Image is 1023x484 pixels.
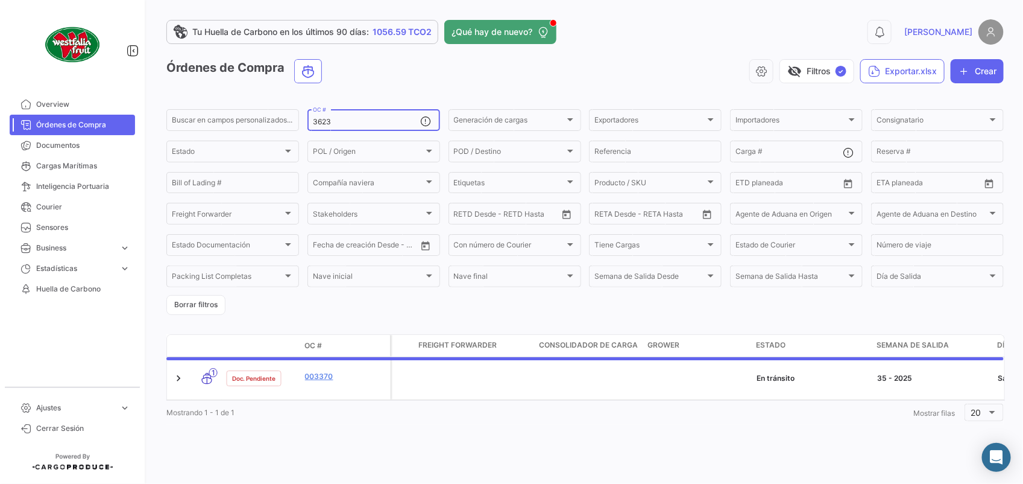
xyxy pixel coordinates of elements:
span: Generación de cargas [454,118,565,126]
span: Mostrando 1 - 1 de 1 [166,408,235,417]
span: POL / Origen [313,149,424,158]
span: Cerrar Sesión [36,423,130,434]
datatable-header-cell: Grower [643,335,751,357]
a: Tu Huella de Carbono en los últimos 90 días:1056.59 TCO2 [166,20,438,44]
span: Cargas Marítimas [36,161,130,171]
input: Hasta [625,211,674,220]
button: visibility_offFiltros✓ [779,59,854,83]
span: Estado [172,149,283,158]
span: ✓ [836,66,846,77]
span: Etiquetas [454,180,565,189]
span: 20 [971,407,981,418]
datatable-header-cell: Estado Doc. [221,341,300,351]
span: OC # [304,340,322,351]
span: Freight Forwarder [172,211,283,220]
span: Agente de Aduana en Origen [735,211,846,220]
datatable-header-cell: Consolidador de Carga [534,335,643,357]
button: Open calendar [839,174,857,193]
span: Estado [756,340,785,351]
span: Consignatario [877,118,987,126]
div: 35 - 2025 [877,373,988,384]
span: Documentos [36,140,130,151]
button: Ocean [295,60,321,83]
datatable-header-cell: Semana de Salida [872,335,992,357]
a: Expand/Collapse Row [172,372,184,384]
div: Abrir Intercom Messenger [982,443,1011,472]
span: expand_more [119,263,130,274]
input: Hasta [484,211,534,220]
span: 1056.59 TCO2 [373,26,432,38]
input: Hasta [343,243,392,251]
div: En tránsito [757,373,867,384]
a: 003370 [305,371,386,382]
span: Stakeholders [313,211,424,220]
span: Business [36,243,115,253]
span: Consolidador de Carga [539,340,638,351]
span: Compañía naviera [313,180,424,189]
span: ¿Qué hay de nuevo? [452,26,532,38]
span: Huella de Carbono [36,284,130,295]
input: Hasta [766,180,815,189]
img: client-50.png [42,14,102,75]
span: Agente de Aduana en Destino [877,211,987,220]
button: Exportar.xlsx [860,59,945,83]
a: Órdenes de Compra [10,115,135,135]
input: Desde [594,211,616,220]
button: Open calendar [980,174,998,193]
input: Desde [735,180,757,189]
span: POD / Destino [454,149,565,158]
button: Open calendar [417,237,435,255]
span: Estado de Courier [735,243,846,251]
span: Estado Documentación [172,243,283,251]
a: Courier [10,197,135,217]
input: Desde [454,211,476,220]
datatable-header-cell: OC # [300,336,390,356]
button: Crear [951,59,1004,83]
span: [PERSON_NAME] [904,26,972,38]
a: Huella de Carbono [10,279,135,299]
span: Grower [647,340,679,351]
a: Inteligencia Portuaria [10,176,135,197]
span: expand_more [119,403,130,413]
img: placeholder-user.png [978,19,1004,45]
span: Órdenes de Compra [36,119,130,130]
span: Inteligencia Portuaria [36,181,130,192]
span: Nave final [454,274,565,282]
a: Sensores [10,217,135,238]
datatable-header-cell: Estado [751,335,872,357]
span: Semana de Salida Hasta [735,274,846,282]
span: Tu Huella de Carbono en los últimos 90 días: [192,26,369,38]
span: expand_more [119,243,130,253]
span: visibility_off [787,64,802,78]
span: Packing List Completas [172,274,283,282]
input: Desde [313,243,335,251]
span: 1 [209,368,218,377]
span: Tiene Cargas [594,243,705,251]
span: Courier [36,202,130,212]
span: Semana de Salida Desde [594,274,705,282]
span: Exportadores [594,118,705,126]
span: Estadísticas [36,263,115,274]
a: Overview [10,94,135,115]
a: Documentos [10,135,135,156]
button: ¿Qué hay de nuevo? [444,20,556,44]
span: Con número de Courier [454,243,565,251]
span: Ajustes [36,403,115,413]
datatable-header-cell: Modo de Transporte [191,341,221,351]
span: Semana de Salida [877,340,949,351]
button: Open calendar [558,205,576,223]
input: Desde [877,180,898,189]
span: Nave inicial [313,274,424,282]
span: Importadores [735,118,846,126]
span: Doc. Pendiente [232,374,276,383]
button: Open calendar [698,205,716,223]
h3: Órdenes de Compra [166,59,326,83]
span: Freight Forwarder [418,340,497,351]
a: Cargas Marítimas [10,156,135,176]
input: Hasta [907,180,956,189]
datatable-header-cell: Freight Forwarder [414,335,534,357]
span: Mostrar filas [913,409,955,418]
span: Overview [36,99,130,110]
span: Producto / SKU [594,180,705,189]
button: Borrar filtros [166,295,225,315]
